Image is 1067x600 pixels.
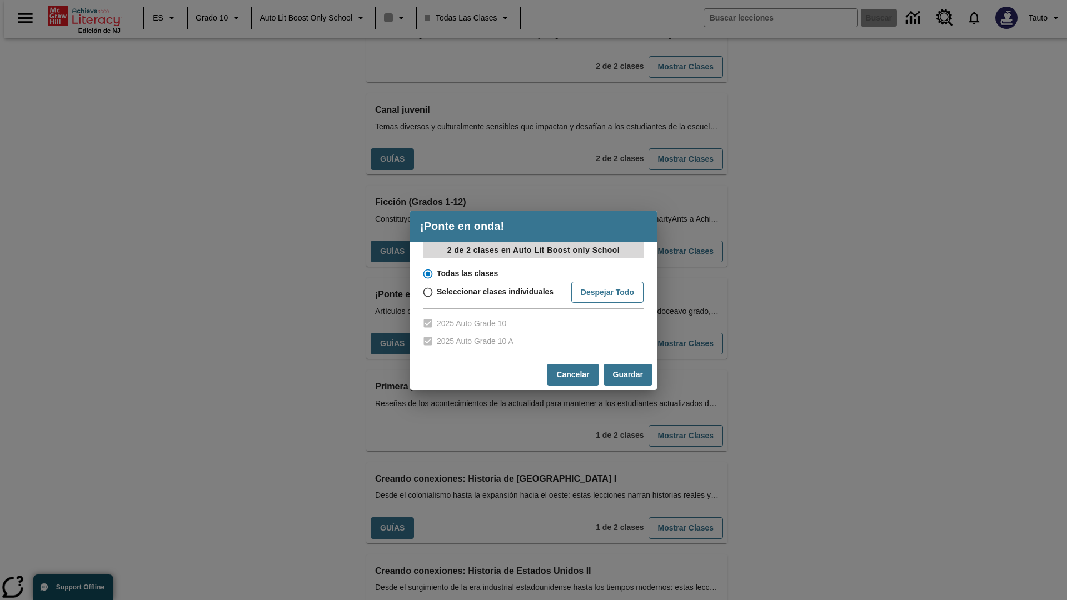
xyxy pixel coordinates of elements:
span: 2025 Auto Grade 10 [437,318,506,329]
span: Seleccionar clases individuales [437,286,554,298]
span: 2025 Auto Grade 10 A [437,336,513,347]
button: Guardar [604,364,652,386]
h4: ¡Ponte en onda! [410,211,657,242]
span: Todas las clases [437,268,498,279]
p: 2 de 2 clases en Auto Lit Boost only School [423,242,644,258]
button: Cancelar [547,364,599,386]
button: Despejar todo [571,282,644,303]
